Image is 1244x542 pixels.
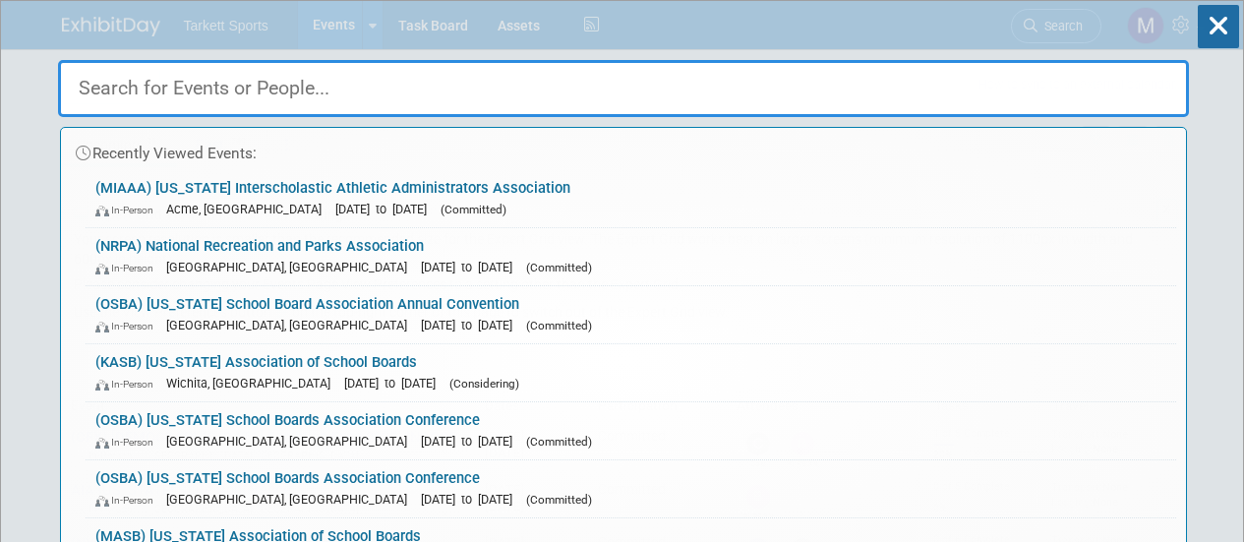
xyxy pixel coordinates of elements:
span: [DATE] to [DATE] [421,492,522,507]
a: (OSBA) [US_STATE] School Boards Association Conference In-Person [GEOGRAPHIC_DATA], [GEOGRAPHIC_D... [86,402,1176,459]
span: [DATE] to [DATE] [335,202,437,216]
span: In-Person [95,204,162,216]
span: (Considering) [449,377,519,391]
span: In-Person [95,320,162,332]
span: (Committed) [526,435,592,449]
a: (MIAAA) [US_STATE] Interscholastic Athletic Administrators Association In-Person Acme, [GEOGRAPHI... [86,170,1176,227]
span: (Committed) [526,319,592,332]
span: [DATE] to [DATE] [344,376,445,391]
span: [GEOGRAPHIC_DATA], [GEOGRAPHIC_DATA] [166,492,417,507]
span: Wichita, [GEOGRAPHIC_DATA] [166,376,340,391]
span: [DATE] to [DATE] [421,260,522,274]
a: (OSBA) [US_STATE] School Board Association Annual Convention In-Person [GEOGRAPHIC_DATA], [GEOGRA... [86,286,1176,343]
input: Search for Events or People... [58,60,1189,117]
a: (NRPA) National Recreation and Parks Association In-Person [GEOGRAPHIC_DATA], [GEOGRAPHIC_DATA] [... [86,228,1176,285]
div: Recently Viewed Events: [71,128,1176,170]
span: (Committed) [526,493,592,507]
span: In-Person [95,494,162,507]
a: (OSBA) [US_STATE] School Boards Association Conference In-Person [GEOGRAPHIC_DATA], [GEOGRAPHIC_D... [86,460,1176,517]
span: Acme, [GEOGRAPHIC_DATA] [166,202,331,216]
span: (Committed) [526,261,592,274]
span: (Committed) [441,203,506,216]
a: (KASB) [US_STATE] Association of School Boards In-Person Wichita, [GEOGRAPHIC_DATA] [DATE] to [DA... [86,344,1176,401]
span: In-Person [95,262,162,274]
span: In-Person [95,436,162,449]
span: In-Person [95,378,162,391]
span: [DATE] to [DATE] [421,318,522,332]
span: [GEOGRAPHIC_DATA], [GEOGRAPHIC_DATA] [166,434,417,449]
span: [GEOGRAPHIC_DATA], [GEOGRAPHIC_DATA] [166,318,417,332]
span: [DATE] to [DATE] [421,434,522,449]
span: [GEOGRAPHIC_DATA], [GEOGRAPHIC_DATA] [166,260,417,274]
